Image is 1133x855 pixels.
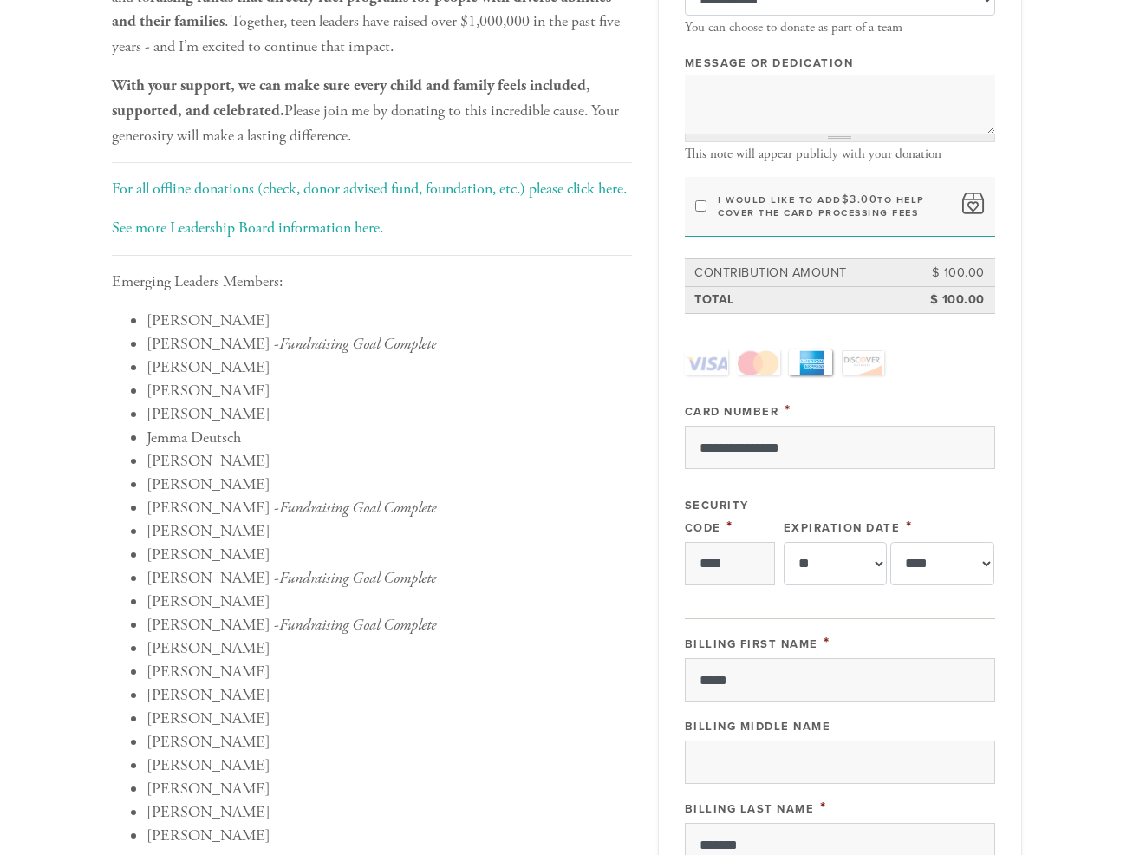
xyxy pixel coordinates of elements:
label: Message or dedication [685,55,854,71]
td: $ 100.00 [909,261,987,285]
span: This field is required. [726,517,733,536]
td: Total [692,288,909,312]
li: [PERSON_NAME] [147,519,632,543]
label: Billing Middle Name [685,720,831,734]
label: Billing First Name [685,637,818,651]
label: Billing Last Name [685,802,815,816]
select: Expiration Date year [890,542,994,585]
div: You can choose to donate as part of a team [685,20,995,36]
li: [PERSON_NAME] - [147,496,632,519]
li: [PERSON_NAME] - [147,566,632,590]
li: [PERSON_NAME] [147,379,632,402]
a: See more Leadership Board information here. [112,218,383,238]
em: Fundraising Goal Complete [279,615,436,635]
em: Fundraising Goal Complete [279,498,436,518]
td: Contribution Amount [692,261,909,285]
li: [PERSON_NAME] - [147,613,632,636]
li: [PERSON_NAME] [147,824,632,847]
a: Amex [789,349,832,375]
span: This field is required. [824,633,830,652]
em: Fundraising Goal Complete [279,334,436,354]
li: [PERSON_NAME] [147,800,632,824]
li: [PERSON_NAME] [147,707,632,730]
li: [PERSON_NAME] [147,754,632,777]
p: Emerging Leaders Members: [112,270,632,295]
label: Security Code [685,499,749,534]
p: Please join me by donating to this incredible cause. Your generosity will make a lasting difference. [112,74,632,148]
li: [PERSON_NAME] [147,777,632,800]
li: [PERSON_NAME] [147,356,632,379]
a: Discover [841,349,884,375]
label: Card Number [685,405,779,419]
label: Expiration Date [784,521,901,535]
li: Jemma Deutsch [147,426,632,449]
td: $ 100.00 [909,288,987,312]
div: This note will appear publicly with your donation [685,147,995,162]
li: [PERSON_NAME] - [147,332,632,356]
a: MasterCard [737,349,780,375]
span: This field is required. [785,401,791,420]
select: Expiration Date month [784,542,888,585]
a: Visa [685,349,728,375]
li: [PERSON_NAME] [147,590,632,613]
span: $ [842,193,850,206]
span: This field is required. [906,517,913,536]
li: [PERSON_NAME] [147,636,632,660]
span: 3.00 [850,193,877,206]
span: This field is required. [820,798,827,817]
li: [PERSON_NAME] [147,402,632,426]
li: [PERSON_NAME] [147,660,632,683]
li: [PERSON_NAME] [147,683,632,707]
li: [PERSON_NAME] [147,309,632,332]
li: [PERSON_NAME] [147,449,632,473]
label: I would like to add to help cover the card processing fees [718,193,951,219]
li: [PERSON_NAME] [147,543,632,566]
a: For all offline donations (check, donor advised fund, foundation, etc.) please click here. [112,179,627,199]
em: Fundraising Goal Complete [279,568,436,588]
b: With your support, we can make sure every child and family feels included, supported, and celebra... [112,75,590,121]
li: [PERSON_NAME] [147,473,632,496]
li: [PERSON_NAME] [147,730,632,754]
